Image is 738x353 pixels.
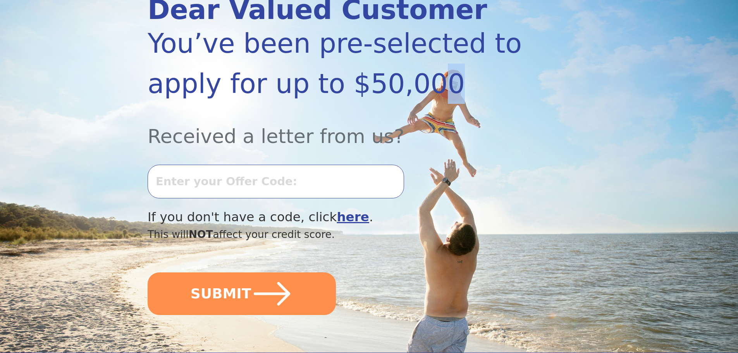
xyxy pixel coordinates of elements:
button: SUBMIT [148,272,336,315]
input: Enter your Offer Code: [148,165,404,198]
span: NOT [189,228,213,240]
div: Received a letter from us? [148,104,524,151]
a: here [337,210,369,224]
div: If you don't have a code, click . [148,208,524,227]
div: You’ve been pre-selected to apply for up to $50,000 [148,23,524,104]
div: This will affect your credit score. [148,227,524,242]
